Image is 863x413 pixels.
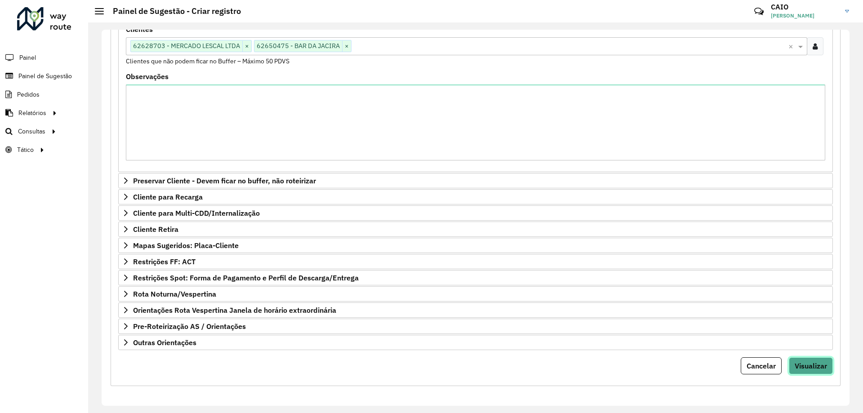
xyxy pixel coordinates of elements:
[18,108,46,118] span: Relatórios
[741,357,782,374] button: Cancelar
[104,6,241,16] h2: Painel de Sugestão - Criar registro
[771,3,838,11] h3: CAIO
[118,205,833,221] a: Cliente para Multi-CDD/Internalização
[795,361,827,370] span: Visualizar
[133,242,239,249] span: Mapas Sugeridos: Placa-Cliente
[133,193,203,200] span: Cliente para Recarga
[126,57,289,65] small: Clientes que não podem ficar no Buffer – Máximo 50 PDVS
[126,71,169,82] label: Observações
[17,145,34,155] span: Tático
[133,339,196,346] span: Outras Orientações
[342,41,351,52] span: ×
[133,323,246,330] span: Pre-Roteirização AS / Orientações
[133,177,316,184] span: Preservar Cliente - Devem ficar no buffer, não roteirizar
[133,226,178,233] span: Cliente Retira
[133,290,216,298] span: Rota Noturna/Vespertina
[118,286,833,302] a: Rota Noturna/Vespertina
[19,53,36,62] span: Painel
[771,12,838,20] span: [PERSON_NAME]
[17,90,40,99] span: Pedidos
[118,302,833,318] a: Orientações Rota Vespertina Janela de horário extraordinária
[747,361,776,370] span: Cancelar
[254,40,342,51] span: 62650475 - BAR DA JACIRA
[118,270,833,285] a: Restrições Spot: Forma de Pagamento e Perfil de Descarga/Entrega
[118,173,833,188] a: Preservar Cliente - Devem ficar no buffer, não roteirizar
[118,222,833,237] a: Cliente Retira
[133,209,260,217] span: Cliente para Multi-CDD/Internalização
[133,306,336,314] span: Orientações Rota Vespertina Janela de horário extraordinária
[118,335,833,350] a: Outras Orientações
[789,357,833,374] button: Visualizar
[118,254,833,269] a: Restrições FF: ACT
[788,41,796,52] span: Clear all
[131,40,242,51] span: 62628703 - MERCADO LESCAL LTDA
[118,189,833,204] a: Cliente para Recarga
[18,71,72,81] span: Painel de Sugestão
[18,127,45,136] span: Consultas
[118,238,833,253] a: Mapas Sugeridos: Placa-Cliente
[242,41,251,52] span: ×
[133,274,359,281] span: Restrições Spot: Forma de Pagamento e Perfil de Descarga/Entrega
[118,319,833,334] a: Pre-Roteirização AS / Orientações
[118,22,833,172] div: Priorizar Cliente - Não podem ficar no buffer
[749,2,769,21] a: Contato Rápido
[133,258,196,265] span: Restrições FF: ACT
